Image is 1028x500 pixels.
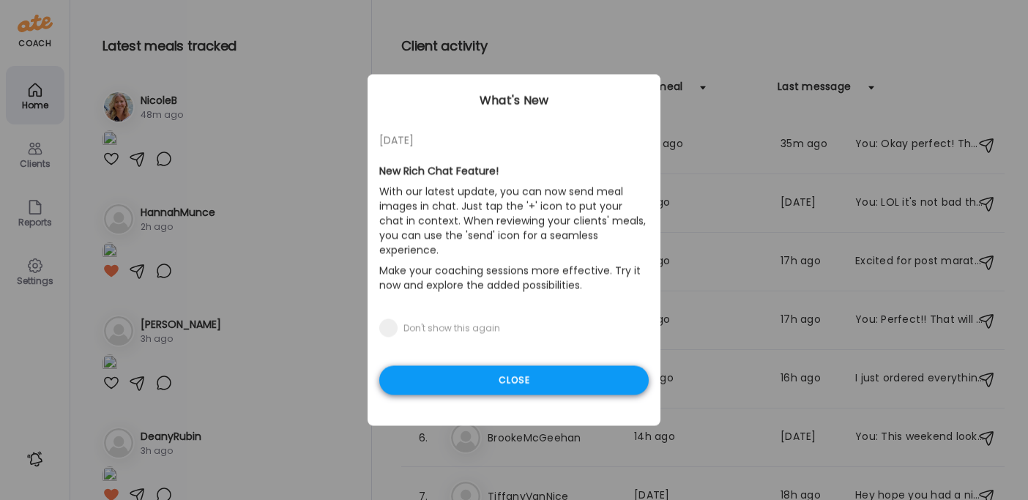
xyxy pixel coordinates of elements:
[403,323,500,335] div: Don't show this again
[379,182,649,261] p: With our latest update, you can now send meal images in chat. Just tap the '+' icon to put your c...
[379,132,649,149] div: [DATE]
[379,164,499,179] b: New Rich Chat Feature!
[379,366,649,395] div: Close
[379,261,649,296] p: Make your coaching sessions more effective. Try it now and explore the added possibilities.
[368,92,660,110] div: What's New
